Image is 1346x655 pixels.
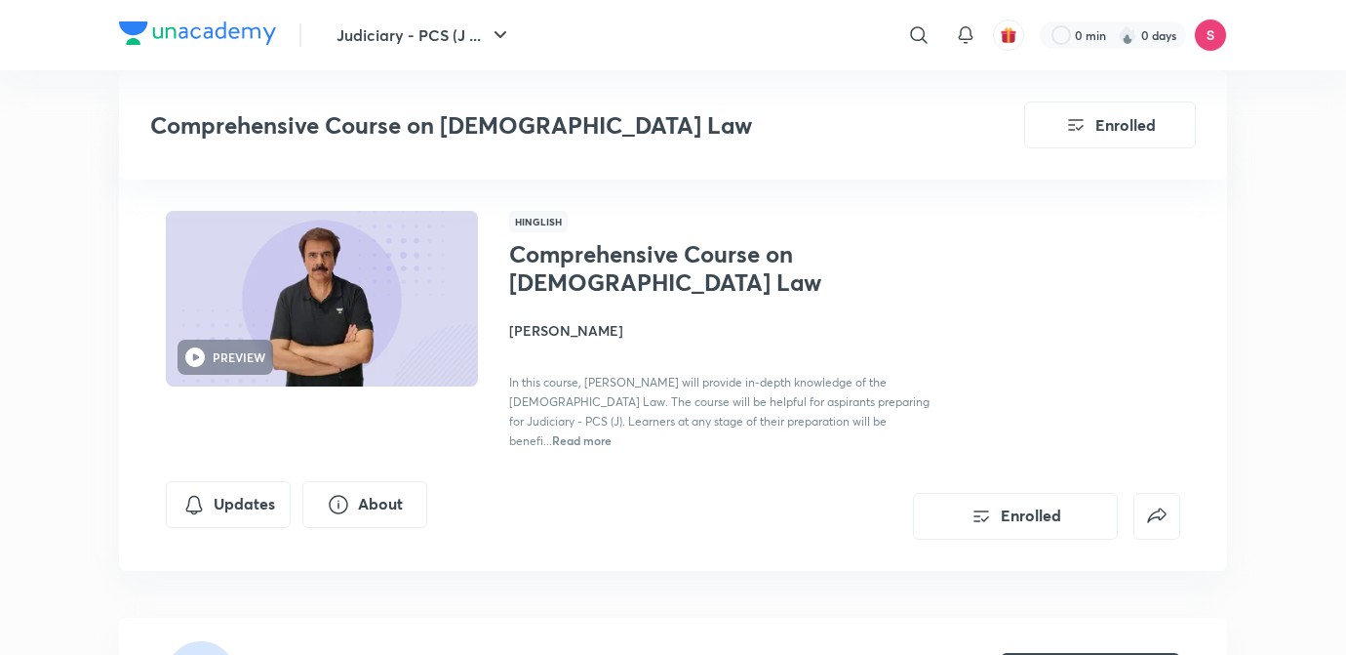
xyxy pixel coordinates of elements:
[509,320,946,341] h4: [PERSON_NAME]
[1133,493,1180,540] button: false
[119,21,276,45] img: Company Logo
[552,432,612,448] span: Read more
[509,375,930,448] span: In this course, [PERSON_NAME] will provide in-depth knowledge of the [DEMOGRAPHIC_DATA] Law. The ...
[1194,19,1227,52] img: Sandeep Kumar
[213,348,265,366] h6: PREVIEW
[993,20,1024,51] button: avatar
[166,481,291,528] button: Updates
[509,211,568,232] span: Hinglish
[1024,102,1196,148] button: Enrolled
[163,209,481,389] img: Thumbnail
[509,240,828,297] h1: Comprehensive Course on [DEMOGRAPHIC_DATA] Law
[1118,25,1137,45] img: streak
[913,493,1118,540] button: Enrolled
[302,481,427,528] button: About
[119,21,276,50] a: Company Logo
[1000,26,1017,44] img: avatar
[325,16,524,55] button: Judiciary - PCS (J ...
[150,111,914,140] h3: Comprehensive Course on [DEMOGRAPHIC_DATA] Law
